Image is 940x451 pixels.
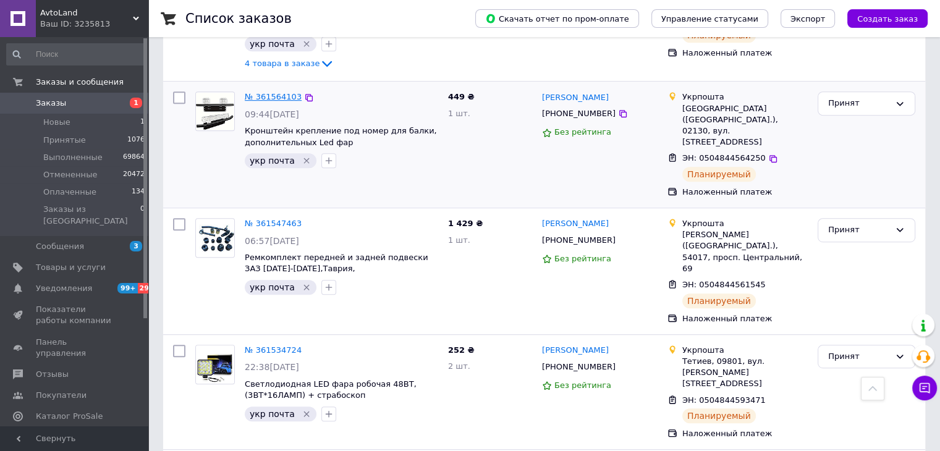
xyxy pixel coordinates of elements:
[250,39,295,49] span: укр почта
[542,345,609,356] a: [PERSON_NAME]
[542,218,609,230] a: [PERSON_NAME]
[130,241,142,251] span: 3
[43,117,70,128] span: Новые
[43,169,97,180] span: Отмененные
[36,411,103,422] span: Каталог ProSale
[828,350,890,363] div: Принят
[540,359,618,375] div: [PHONE_NUMBER]
[36,241,84,252] span: Сообщения
[847,9,928,28] button: Создать заказ
[140,117,145,128] span: 1
[123,169,145,180] span: 20472
[245,362,299,372] span: 22:38[DATE]
[651,9,768,28] button: Управление статусами
[790,14,825,23] span: Экспорт
[195,218,235,258] a: Фото товару
[36,98,66,109] span: Заказы
[36,77,124,88] span: Заказы и сообщения
[43,135,86,146] span: Принятые
[682,167,756,182] div: Планируемый
[682,395,766,405] span: ЭН: 0504844593471
[540,232,618,248] div: [PHONE_NUMBER]
[302,409,311,419] svg: Удалить метку
[302,156,311,166] svg: Удалить метку
[475,9,639,28] button: Скачать отчет по пром-оплате
[485,13,629,24] span: Скачать отчет по пром-оплате
[682,103,808,148] div: [GEOGRAPHIC_DATA] ([GEOGRAPHIC_DATA].), 02130, вул. [STREET_ADDRESS]
[245,236,299,246] span: 06:57[DATE]
[195,345,235,384] a: Фото товару
[195,91,235,131] a: Фото товару
[245,59,334,68] a: 4 товара в заказе
[661,14,758,23] span: Управление статусами
[682,356,808,390] div: Тетиев, 09801, вул. [PERSON_NAME][STREET_ADDRESS]
[43,152,103,163] span: Выполненные
[682,229,808,274] div: [PERSON_NAME] ([GEOGRAPHIC_DATA].), 54017, просп. Центральний, 69
[682,345,808,356] div: Укрпошта
[245,59,320,68] span: 4 товара в заказе
[250,156,295,166] span: укр почта
[448,235,470,245] span: 1 шт.
[117,283,138,293] span: 99+
[542,92,609,104] a: [PERSON_NAME]
[912,376,937,400] button: Чат с покупателем
[448,109,470,118] span: 1 шт.
[43,204,140,226] span: Заказы из [GEOGRAPHIC_DATA]
[828,97,890,110] div: Принят
[36,262,106,273] span: Товары и услуги
[245,109,299,119] span: 09:44[DATE]
[448,92,475,101] span: 449 ₴
[130,98,142,108] span: 1
[302,282,311,292] svg: Удалить метку
[127,135,145,146] span: 1076
[36,369,69,380] span: Отзывы
[250,282,295,292] span: укр почта
[36,390,87,401] span: Покупатели
[185,11,292,26] h1: Список заказов
[245,345,302,355] a: № 361534724
[36,304,114,326] span: Показатели работы компании
[245,379,417,400] a: Светлодиодная LED фара робочая 48ВТ,(3ВТ*16ЛАМП) + страбоскоп
[196,224,234,251] img: Фото товару
[835,14,928,23] a: Создать заказ
[302,39,311,49] svg: Удалить метку
[140,204,145,226] span: 0
[6,43,146,65] input: Поиск
[682,187,808,198] div: Наложенный платеж
[132,187,145,198] span: 134
[448,345,475,355] span: 252 ₴
[682,91,808,103] div: Укрпошта
[682,293,756,308] div: Планируемый
[682,153,766,162] span: ЭН: 0504844564250
[682,48,808,59] div: Наложенный платеж
[554,127,611,137] span: Без рейтинга
[682,428,808,439] div: Наложенный платеж
[554,381,611,390] span: Без рейтинга
[682,280,766,289] span: ЭН: 0504844561545
[123,152,145,163] span: 69864
[554,254,611,263] span: Без рейтинга
[40,7,133,19] span: AvtoLand
[857,14,918,23] span: Создать заказ
[36,337,114,359] span: Панель управления
[781,9,835,28] button: Экспорт
[196,345,234,383] img: Фото товару
[448,361,470,371] span: 2 шт.
[43,187,96,198] span: Оплаченные
[245,126,437,147] a: Кронштейн крепление под номер для балки, дополнительных Led фар
[540,106,618,122] div: [PHONE_NUMBER]
[448,219,483,228] span: 1 429 ₴
[40,19,148,30] div: Ваш ID: 3235813
[245,92,302,101] a: № 361564103
[245,219,302,228] a: № 361547463
[682,313,808,324] div: Наложенный платеж
[36,283,92,294] span: Уведомления
[138,283,152,293] span: 29
[196,93,234,130] img: Фото товару
[828,224,890,237] div: Принят
[682,408,756,423] div: Планируемый
[245,253,428,285] a: Ремкомплект передней и задней подвески ЗАЗ [DATE]-[DATE],Таврия,[GEOGRAPHIC_DATA]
